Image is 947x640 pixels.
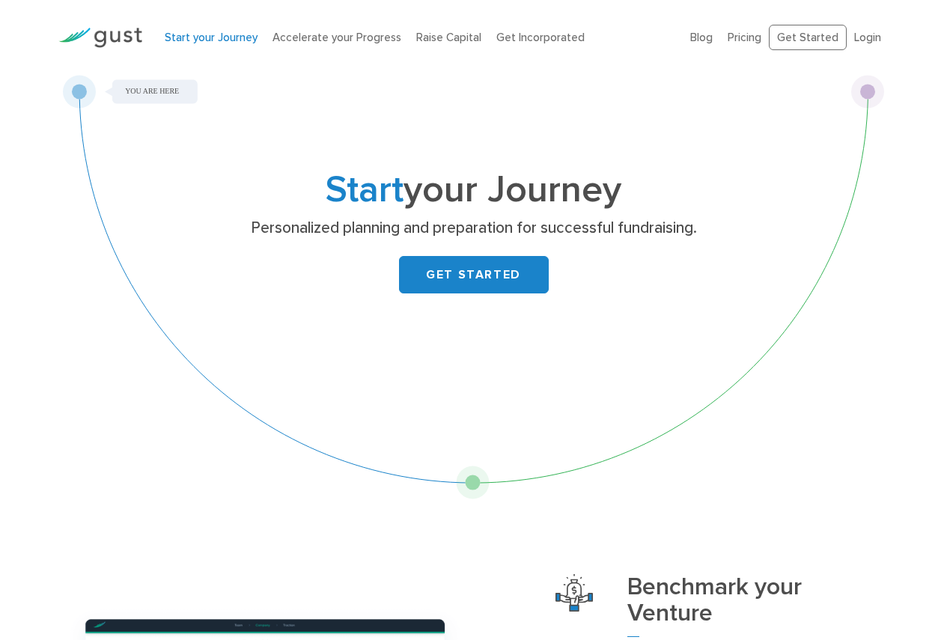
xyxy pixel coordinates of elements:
[627,574,888,637] h3: Benchmark your Venture
[183,218,764,239] p: Personalized planning and preparation for successful fundraising.
[58,28,142,48] img: Gust Logo
[416,31,481,44] a: Raise Capital
[326,168,404,212] span: Start
[399,256,549,293] a: GET STARTED
[728,31,761,44] a: Pricing
[690,31,713,44] a: Blog
[178,173,770,207] h1: your Journey
[854,31,881,44] a: Login
[272,31,401,44] a: Accelerate your Progress
[769,25,847,51] a: Get Started
[496,31,585,44] a: Get Incorporated
[555,574,593,612] img: Benchmark Your Venture
[165,31,258,44] a: Start your Journey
